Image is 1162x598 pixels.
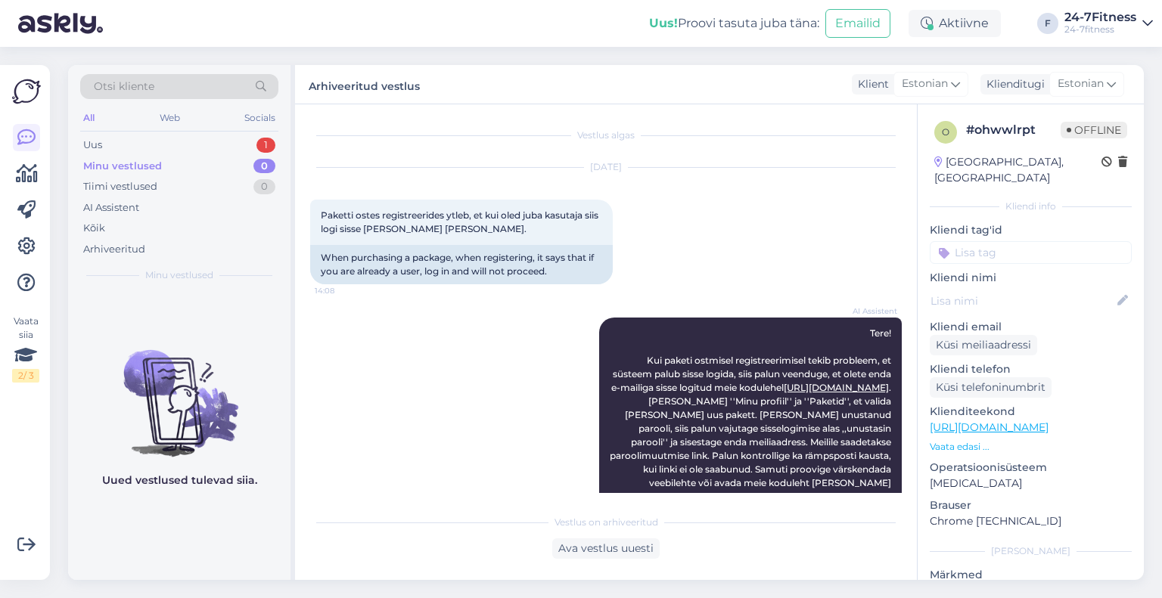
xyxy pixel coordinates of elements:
[1061,122,1127,138] span: Offline
[1037,13,1058,34] div: F
[68,323,290,459] img: No chats
[930,404,1132,420] p: Klienditeekond
[12,369,39,383] div: 2 / 3
[930,513,1132,529] p: Chrome [TECHNICAL_ID]
[1064,23,1136,36] div: 24-7fitness
[83,221,105,236] div: Kõik
[930,440,1132,454] p: Vaata edasi ...
[930,497,1132,513] p: Brauser
[930,476,1132,491] p: [MEDICAL_DATA]
[241,108,278,128] div: Socials
[930,200,1132,213] div: Kliendi info
[310,160,902,174] div: [DATE]
[784,382,889,393] a: [URL][DOMAIN_NAME]
[649,14,819,33] div: Proovi tasuta juba täna:
[310,245,613,284] div: When purchasing a package, when registering, it says that if you are already a user, log in and w...
[930,567,1132,583] p: Märkmed
[930,420,1049,434] a: [URL][DOMAIN_NAME]
[980,76,1045,92] div: Klienditugi
[825,9,890,38] button: Emailid
[930,460,1132,476] p: Operatsioonisüsteem
[309,74,420,95] label: Arhiveeritud vestlus
[157,108,183,128] div: Web
[83,179,157,194] div: Tiimi vestlused
[930,335,1037,355] div: Küsi meiliaadressi
[310,129,902,142] div: Vestlus algas
[80,108,98,128] div: All
[315,285,371,296] span: 14:08
[909,10,1001,37] div: Aktiivne
[94,79,154,95] span: Otsi kliente
[12,314,39,383] div: Vaata siia
[102,473,257,488] p: Uued vestlused tulevad siia.
[552,538,660,559] div: Ava vestlus uuesti
[253,159,275,174] div: 0
[83,200,139,215] div: AI Assistent
[256,138,275,153] div: 1
[83,159,162,174] div: Minu vestlused
[930,544,1132,558] div: [PERSON_NAME]
[930,319,1132,335] p: Kliendi email
[83,242,145,257] div: Arhiveeritud
[930,377,1052,398] div: Küsi telefoninumbrit
[930,222,1132,238] p: Kliendi tag'id
[931,293,1114,309] input: Lisa nimi
[930,241,1132,264] input: Lisa tag
[852,76,889,92] div: Klient
[253,179,275,194] div: 0
[83,138,102,153] div: Uus
[942,126,949,138] span: o
[610,327,893,529] span: Tere! Kui paketi ostmisel registreerimisel tekib probleem, et süsteem palub sisse logida, siis pa...
[930,361,1132,377] p: Kliendi telefon
[12,77,41,106] img: Askly Logo
[1058,76,1104,92] span: Estonian
[902,76,948,92] span: Estonian
[321,209,601,234] span: Paketti ostes registreerides ytleb, et kui oled juba kasutaja siis logi sisse [PERSON_NAME] [PERS...
[934,154,1101,186] div: [GEOGRAPHIC_DATA], [GEOGRAPHIC_DATA]
[555,516,658,529] span: Vestlus on arhiveeritud
[966,121,1061,139] div: # ohwwlrpt
[145,268,213,282] span: Minu vestlused
[1064,11,1153,36] a: 24-7Fitness24-7fitness
[1064,11,1136,23] div: 24-7Fitness
[930,270,1132,286] p: Kliendi nimi
[840,305,897,317] span: AI Assistent
[649,16,678,30] b: Uus!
